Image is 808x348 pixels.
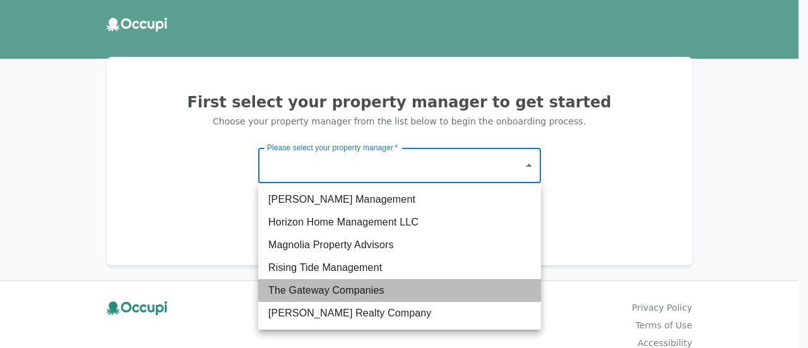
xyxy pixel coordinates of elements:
[258,302,541,325] li: [PERSON_NAME] Realty Company
[258,234,541,256] li: Magnolia Property Advisors
[258,188,541,211] li: [PERSON_NAME] Management
[258,279,541,302] li: The Gateway Companies
[258,211,541,234] li: Horizon Home Management LLC
[258,256,541,279] li: Rising Tide Management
